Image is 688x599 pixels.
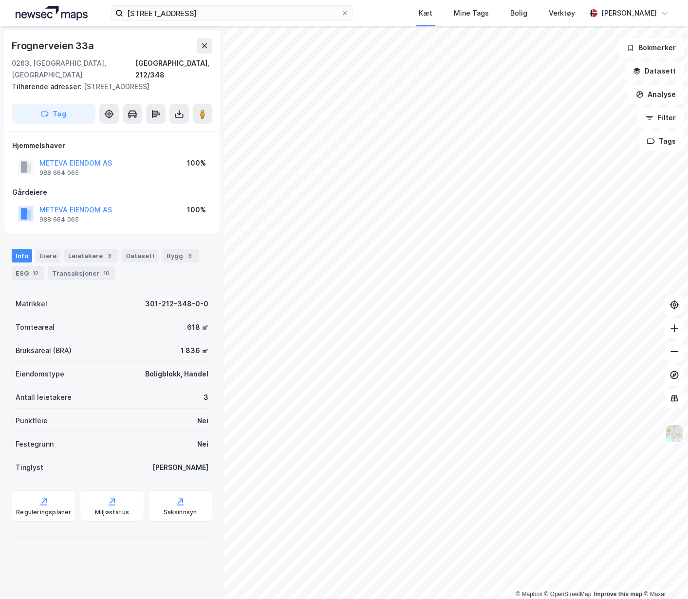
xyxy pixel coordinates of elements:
div: 301-212-348-0-0 [145,298,208,310]
div: Info [12,249,32,262]
div: Mine Tags [454,7,489,19]
div: Eiere [36,249,60,262]
div: Nei [197,415,208,427]
div: 988 664 065 [39,169,79,177]
img: Z [665,424,684,443]
div: [STREET_ADDRESS] [12,81,205,93]
div: Verktøy [549,7,575,19]
div: Bygg [163,249,199,262]
div: Matrikkel [16,298,47,310]
div: Hjemmelshaver [12,140,212,151]
a: Mapbox [516,591,542,598]
div: 100% [187,204,206,216]
button: Analyse [628,85,684,104]
div: 12 [31,268,40,278]
button: Tags [639,131,684,151]
div: Datasett [122,249,159,262]
div: Leietakere [64,249,118,262]
button: Bokmerker [618,38,684,57]
div: Festegrunn [16,438,54,450]
div: 3 [105,251,114,261]
a: OpenStreetMap [544,591,592,598]
button: Filter [637,108,684,128]
div: Bruksareal (BRA) [16,345,72,356]
img: logo.a4113a55bc3d86da70a041830d287a7e.svg [16,6,88,20]
div: [GEOGRAPHIC_DATA], 212/348 [135,57,212,81]
div: [PERSON_NAME] [152,462,208,473]
div: Eiendomstype [16,368,64,380]
div: 0263, [GEOGRAPHIC_DATA], [GEOGRAPHIC_DATA] [12,57,135,81]
div: Miljøstatus [95,508,129,516]
div: 10 [101,268,112,278]
div: 100% [187,157,206,169]
div: Punktleie [16,415,48,427]
div: Frognerveien 33a [12,38,96,54]
div: 618 ㎡ [187,321,208,333]
div: 988 664 065 [39,216,79,224]
div: Boligblokk, Handel [145,368,208,380]
div: Antall leietakere [16,392,72,403]
div: Transaksjoner [48,266,115,280]
button: Tag [12,104,95,124]
iframe: Chat Widget [639,552,688,599]
div: Reguleringsplaner [16,508,71,516]
div: Kart [419,7,432,19]
div: Gårdeiere [12,187,212,198]
div: 3 [185,251,195,261]
div: Bolig [510,7,527,19]
a: Improve this map [594,591,642,598]
button: Datasett [625,61,684,81]
input: Søk på adresse, matrikkel, gårdeiere, leietakere eller personer [123,6,340,20]
div: Tomteareal [16,321,55,333]
div: 3 [204,392,208,403]
div: ESG [12,266,44,280]
div: [PERSON_NAME] [601,7,657,19]
div: Tinglyst [16,462,43,473]
div: Saksinnsyn [164,508,197,516]
div: Nei [197,438,208,450]
span: Tilhørende adresser: [12,82,84,91]
div: 1 836 ㎡ [181,345,208,356]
